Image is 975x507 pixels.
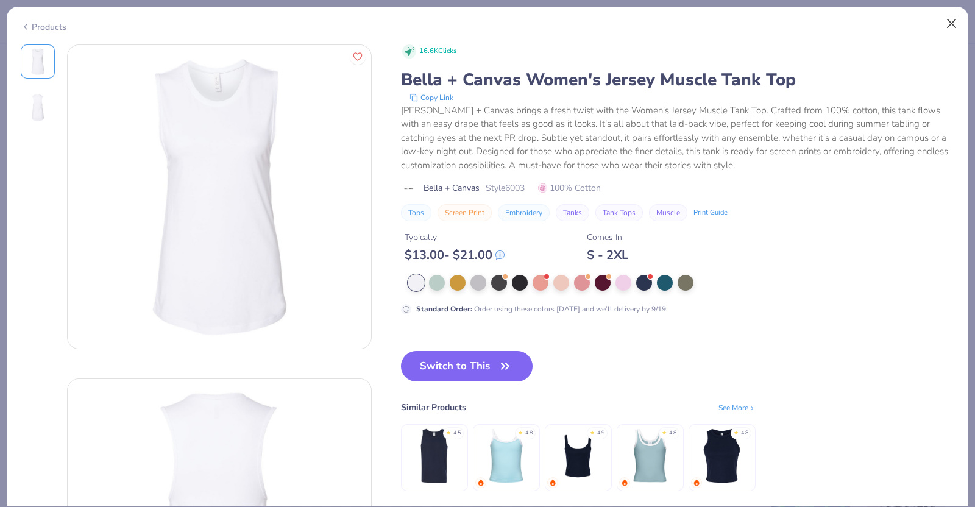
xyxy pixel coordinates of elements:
[401,401,466,414] div: Similar Products
[693,208,728,218] div: Print Guide
[453,429,461,438] div: 4.5
[477,427,535,484] img: Fresh Prints Cali Camisole Top
[538,182,601,194] span: 100% Cotton
[23,93,52,122] img: Back
[438,204,492,221] button: Screen Print
[741,429,748,438] div: 4.8
[406,91,457,104] button: copy to clipboard
[419,46,456,57] span: 16.6K Clicks
[621,427,679,484] img: Fresh Prints Sunset Blvd Ribbed Scoop Tank Top
[518,429,523,434] div: ★
[649,204,687,221] button: Muscle
[587,247,628,263] div: S - 2XL
[718,402,756,413] div: See More
[662,429,667,434] div: ★
[693,427,751,484] img: Bella + Canvas Ladies' Micro Ribbed Racerback Tank
[401,351,533,381] button: Switch to This
[405,247,505,263] div: $ 13.00 - $ 21.00
[595,204,643,221] button: Tank Tops
[477,479,484,486] img: trending.gif
[350,49,366,65] button: Like
[590,429,595,434] div: ★
[693,479,700,486] img: trending.gif
[446,429,451,434] div: ★
[405,427,463,484] img: Gildan Adult Heavy Cotton 5.3 Oz. Tank
[587,231,628,244] div: Comes In
[549,479,556,486] img: trending.gif
[940,12,963,35] button: Close
[416,304,472,314] strong: Standard Order :
[556,204,589,221] button: Tanks
[498,204,550,221] button: Embroidery
[621,479,628,486] img: trending.gif
[424,182,480,194] span: Bella + Canvas
[401,104,955,172] div: [PERSON_NAME] + Canvas brings a fresh twist with the Women's Jersey Muscle Tank Top. Crafted from...
[401,68,955,91] div: Bella + Canvas Women's Jersey Muscle Tank Top
[669,429,676,438] div: 4.8
[405,231,505,244] div: Typically
[68,45,371,349] img: Front
[597,429,604,438] div: 4.9
[734,429,739,434] div: ★
[21,21,66,34] div: Products
[401,204,431,221] button: Tops
[525,429,533,438] div: 4.8
[549,427,607,484] img: Bella Canvas Ladies' Micro Ribbed Scoop Tank
[23,47,52,76] img: Front
[486,182,525,194] span: Style 6003
[401,184,417,194] img: brand logo
[416,303,668,314] div: Order using these colors [DATE] and we’ll delivery by 9/19.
